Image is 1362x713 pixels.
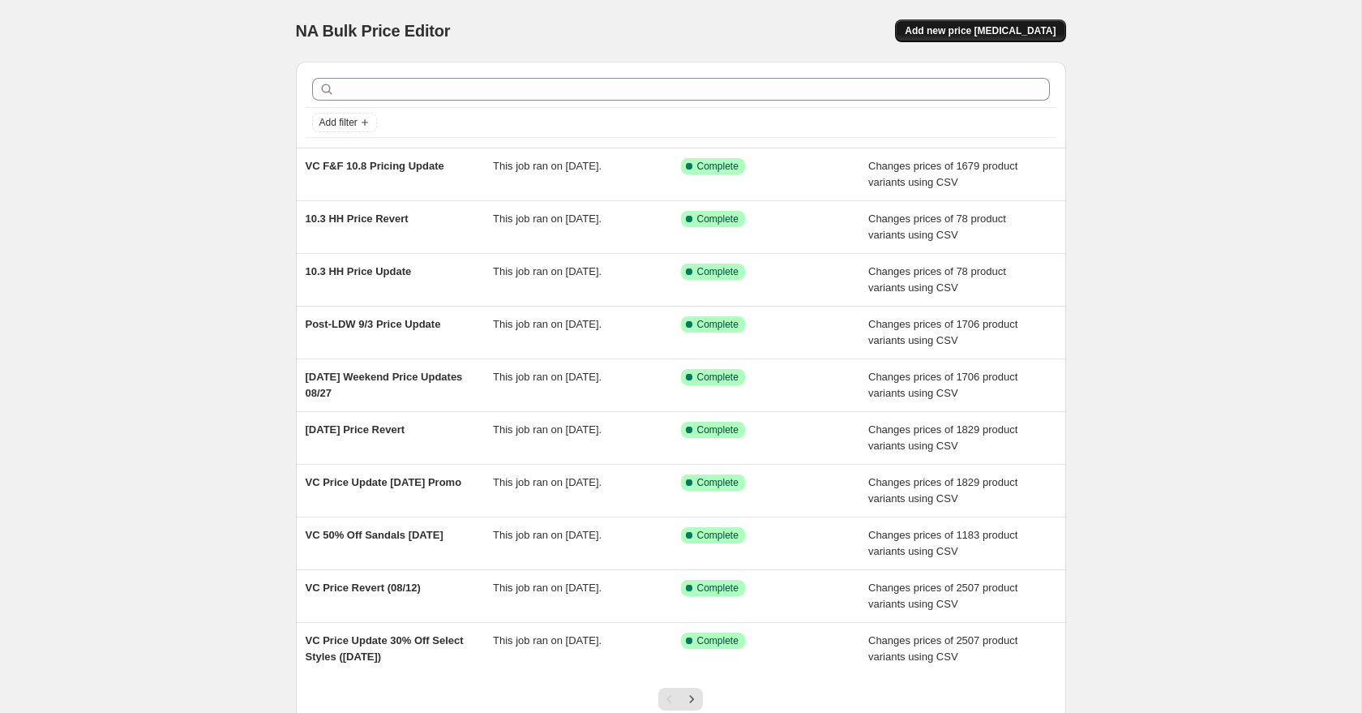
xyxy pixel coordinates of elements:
[868,160,1017,188] span: Changes prices of 1679 product variants using CSV
[493,582,602,594] span: This job ran on [DATE].
[697,582,739,595] span: Complete
[493,634,602,646] span: This job ran on [DATE].
[868,423,1017,452] span: Changes prices of 1829 product variants using CSV
[697,529,739,542] span: Complete
[868,318,1017,346] span: Changes prices of 1706 product variants using CSV
[697,318,739,331] span: Complete
[306,529,443,541] span: VC 50% Off Sandals [DATE]
[680,688,703,711] button: Next
[493,423,602,436] span: This job ran on [DATE].
[306,213,409,225] span: 10.3 HH Price Revert
[697,213,739,225] span: Complete
[312,113,377,132] button: Add filter
[493,160,602,172] span: This job ran on [DATE].
[868,371,1017,399] span: Changes prices of 1706 product variants using CSV
[868,529,1017,557] span: Changes prices of 1183 product variants using CSV
[905,24,1056,37] span: Add new price [MEDICAL_DATA]
[306,265,412,277] span: 10.3 HH Price Update
[319,116,358,129] span: Add filter
[868,582,1017,610] span: Changes prices of 2507 product variants using CSV
[697,371,739,384] span: Complete
[697,634,739,647] span: Complete
[895,19,1065,42] button: Add new price [MEDICAL_DATA]
[306,160,444,172] span: VC F&F 10.8 Pricing Update
[493,265,602,277] span: This job ran on [DATE].
[306,582,421,594] span: VC Price Revert (08/12)
[493,476,602,488] span: This job ran on [DATE].
[868,634,1017,663] span: Changes prices of 2507 product variants using CSV
[868,265,1006,294] span: Changes prices of 78 product variants using CSV
[306,371,463,399] span: [DATE] Weekend Price Updates 08/27
[306,318,441,330] span: Post-LDW 9/3 Price Update
[306,476,462,488] span: VC Price Update [DATE] Promo
[306,423,405,436] span: [DATE] Price Revert
[493,529,602,541] span: This job ran on [DATE].
[306,634,464,663] span: VC Price Update 30% Off Select Styles ([DATE])
[868,213,1006,241] span: Changes prices of 78 product variants using CSV
[493,371,602,383] span: This job ran on [DATE].
[868,476,1017,505] span: Changes prices of 1829 product variants using CSV
[493,213,602,225] span: This job ran on [DATE].
[697,265,739,278] span: Complete
[697,476,739,489] span: Complete
[493,318,602,330] span: This job ran on [DATE].
[658,688,703,711] nav: Pagination
[296,22,451,40] span: NA Bulk Price Editor
[697,423,739,436] span: Complete
[697,160,739,173] span: Complete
